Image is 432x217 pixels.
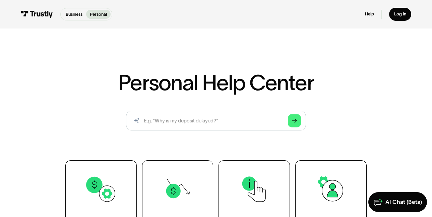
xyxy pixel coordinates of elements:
form: Search [126,111,306,130]
div: Log in [394,11,406,17]
a: AI Chat (Beta) [368,192,427,212]
img: Trustly Logo [21,11,53,17]
a: Log in [389,8,411,21]
input: search [126,111,306,130]
div: AI Chat (Beta) [385,199,422,206]
a: Help [365,11,374,17]
a: Personal [86,10,111,19]
p: Business [66,11,82,17]
a: Business [62,10,86,19]
p: Personal [90,11,107,17]
h1: Personal Help Center [118,72,313,94]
